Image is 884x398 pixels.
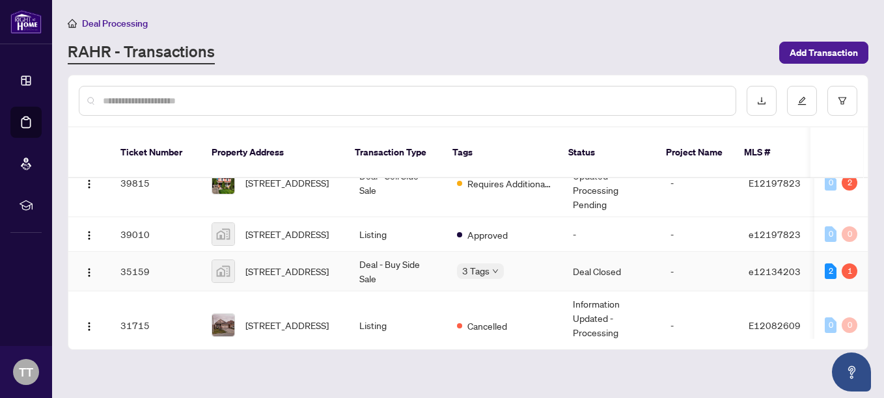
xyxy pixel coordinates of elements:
[779,42,868,64] button: Add Transaction
[82,18,148,29] span: Deal Processing
[747,86,777,116] button: download
[344,127,442,178] th: Transaction Type
[797,96,807,105] span: edit
[467,319,507,333] span: Cancelled
[79,172,100,193] button: Logo
[832,352,871,391] button: Open asap
[660,252,738,291] td: -
[842,226,857,242] div: 0
[110,252,201,291] td: 35159
[749,319,801,331] span: E12082609
[656,127,734,178] th: Project Name
[68,41,215,64] a: RAHR - Transactions
[838,96,847,105] span: filter
[245,227,329,241] span: [STREET_ADDRESS]
[245,176,329,190] span: [STREET_ADDRESS]
[68,19,77,28] span: home
[79,224,100,245] button: Logo
[562,252,660,291] td: Deal Closed
[825,263,836,279] div: 2
[734,127,812,178] th: MLS #
[79,315,100,336] button: Logo
[110,127,201,178] th: Ticket Number
[749,177,801,189] span: E12197823
[84,230,94,241] img: Logo
[10,10,42,34] img: logo
[245,264,329,278] span: [STREET_ADDRESS]
[245,318,329,332] span: [STREET_ADDRESS]
[790,42,858,63] span: Add Transaction
[212,260,234,282] img: thumbnail-img
[757,96,766,105] span: download
[749,265,801,277] span: e12134203
[825,317,836,333] div: 0
[349,217,447,252] td: Listing
[79,261,100,282] button: Logo
[562,291,660,360] td: Information Updated - Processing Pending
[562,217,660,252] td: -
[467,228,508,242] span: Approved
[825,226,836,242] div: 0
[787,86,817,116] button: edit
[84,321,94,332] img: Logo
[19,363,33,381] span: TT
[212,172,234,194] img: thumbnail-img
[201,127,344,178] th: Property Address
[349,252,447,291] td: Deal - Buy Side Sale
[558,127,656,178] th: Status
[110,217,201,252] td: 39010
[827,86,857,116] button: filter
[842,317,857,333] div: 0
[212,223,234,245] img: thumbnail-img
[110,291,201,360] td: 31715
[84,179,94,189] img: Logo
[749,228,801,240] span: e12197823
[562,149,660,217] td: Information Updated - Processing Pending
[842,263,857,279] div: 1
[660,217,738,252] td: -
[825,175,836,191] div: 0
[349,291,447,360] td: Listing
[462,263,490,278] span: 3 Tags
[110,149,201,217] td: 39815
[349,149,447,217] td: Deal - Sell Side Sale
[660,149,738,217] td: -
[660,291,738,360] td: -
[842,175,857,191] div: 2
[492,268,499,274] span: down
[212,314,234,336] img: thumbnail-img
[84,267,94,278] img: Logo
[467,176,552,191] span: Requires Additional Docs
[442,127,558,178] th: Tags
